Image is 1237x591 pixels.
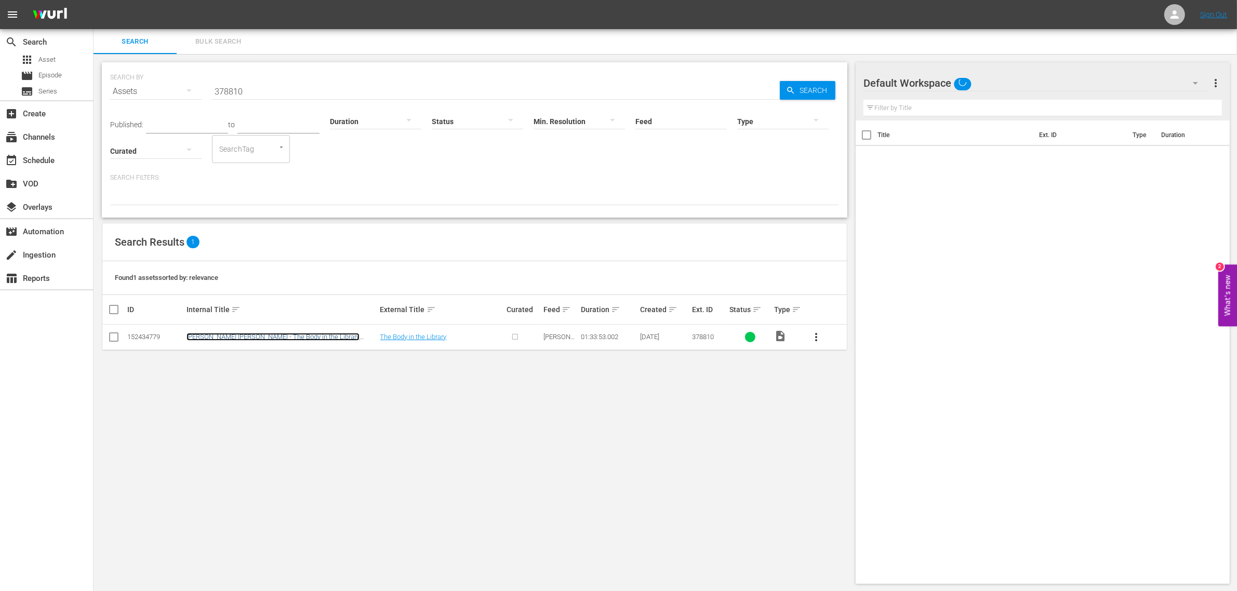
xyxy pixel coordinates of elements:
[804,325,829,350] button: more_vert
[110,77,202,106] div: Assets
[507,305,541,314] div: Curated
[877,120,1033,150] th: Title
[693,305,727,314] div: Ext. ID
[228,120,235,129] span: to
[21,53,33,66] span: Asset
[729,303,771,316] div: Status
[100,36,170,48] span: Search
[5,154,18,167] span: Schedule
[562,305,571,314] span: sort
[1218,265,1237,327] button: Open Feedback Widget
[581,303,637,316] div: Duration
[780,81,835,100] button: Search
[863,69,1208,98] div: Default Workspace
[581,333,637,341] div: 01:33:53.002
[5,249,18,261] span: Ingestion
[668,305,677,314] span: sort
[543,303,578,316] div: Feed
[38,55,56,65] span: Asset
[115,274,218,281] span: Found 1 assets sorted by: relevance
[21,85,33,98] span: Series
[187,333,360,348] a: [PERSON_NAME] [PERSON_NAME] - The Body in the Library (S1E1)
[127,333,183,341] div: 152434779
[21,70,33,82] span: Episode
[1216,263,1224,271] div: 2
[1155,120,1217,150] th: Duration
[795,81,835,100] span: Search
[5,36,18,48] span: Search
[1200,10,1227,19] a: Sign Out
[183,36,254,48] span: Bulk Search
[792,305,801,314] span: sort
[6,8,19,21] span: menu
[1209,77,1222,89] span: more_vert
[640,333,689,341] div: [DATE]
[611,305,620,314] span: sort
[231,305,241,314] span: sort
[127,305,183,314] div: ID
[5,131,18,143] span: Channels
[276,142,286,152] button: Open
[693,333,714,341] span: 378810
[110,120,143,129] span: Published:
[1126,120,1155,150] th: Type
[752,305,762,314] span: sort
[774,303,801,316] div: Type
[1209,71,1222,96] button: more_vert
[427,305,436,314] span: sort
[5,201,18,213] span: Overlays
[187,303,377,316] div: Internal Title
[380,333,447,341] a: The Body in the Library
[640,303,689,316] div: Created
[25,3,75,27] img: ans4CAIJ8jUAAAAAAAAAAAAAAAAAAAAAAAAgQb4GAAAAAAAAAAAAAAAAAAAAAAAAJMjXAAAAAAAAAAAAAAAAAAAAAAAAgAT5G...
[38,86,57,97] span: Series
[115,236,184,248] span: Search Results
[110,173,839,182] p: Search Filters:
[543,333,575,364] span: [PERSON_NAME] [PERSON_NAME]
[5,225,18,238] span: Automation
[5,272,18,285] span: Reports
[5,108,18,120] span: Create
[380,303,503,316] div: External Title
[1033,120,1127,150] th: Ext. ID
[5,178,18,190] span: VOD
[810,331,822,343] span: more_vert
[187,236,199,248] span: 1
[774,330,787,342] span: Video
[38,70,62,80] span: Episode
